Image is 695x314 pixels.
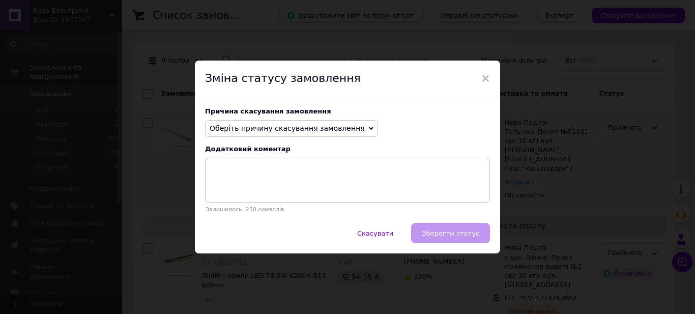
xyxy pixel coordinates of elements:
[210,124,365,132] span: Оберіть причину скасування замовлення
[205,145,490,153] div: Додатковий коментар
[481,70,490,87] span: ×
[205,206,490,213] p: Залишилось: 250 символів
[195,61,500,97] div: Зміна статусу замовлення
[346,223,404,243] button: Скасувати
[205,107,490,115] div: Причина скасування замовлення
[357,230,393,237] span: Скасувати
